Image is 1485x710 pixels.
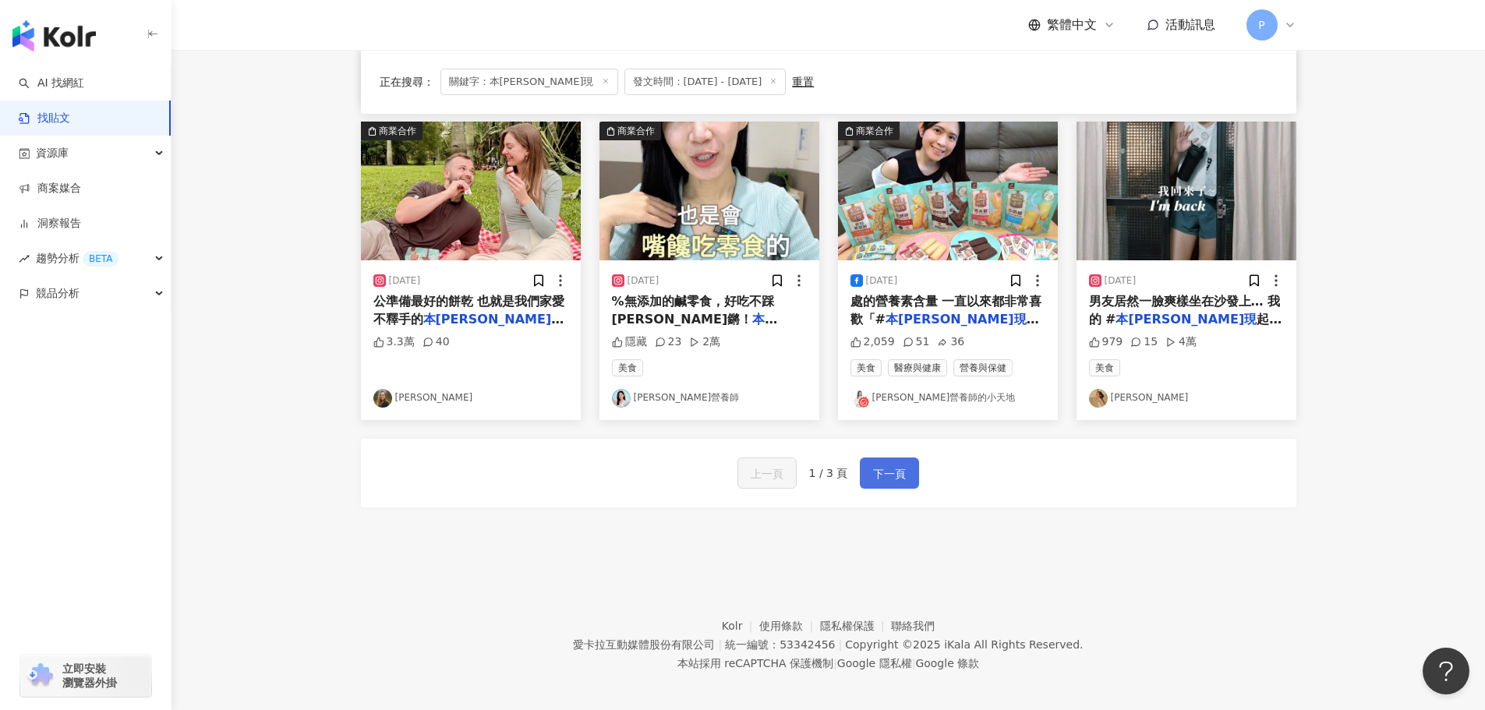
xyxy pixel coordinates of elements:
div: 40 [423,334,450,350]
span: | [718,638,722,651]
a: Google 條款 [915,657,979,669]
a: 使用條款 [759,620,820,632]
div: [DATE] [389,274,421,288]
div: [DATE] [866,274,898,288]
span: 競品分析 [36,276,80,311]
span: 公準備最好的餅乾 也就是我們家愛不釋手的 [373,294,565,326]
div: [DATE] [628,274,659,288]
img: KOL Avatar [1089,389,1108,408]
span: 正在搜尋 ： [380,76,434,88]
div: 商業合作 [379,123,416,139]
img: KOL Avatar [850,389,869,408]
img: post-image [1077,122,1296,260]
span: 1 / 3 頁 [809,467,848,479]
a: Google 隱私權 [837,657,912,669]
span: 發文時間：[DATE] - [DATE] [624,69,787,95]
a: 聯絡我們 [891,620,935,632]
iframe: Help Scout Beacon - Open [1423,648,1469,694]
button: 下一頁 [860,457,919,489]
img: KOL Avatar [612,389,631,408]
a: 洞察報告 [19,216,81,231]
mark: 本[PERSON_NAME]現 [423,312,564,327]
span: | [838,638,842,651]
div: 3.3萬 [373,334,415,350]
span: 美食 [1089,359,1120,376]
div: 愛卡拉互動媒體股份有限公司 [573,638,715,651]
div: post-image商業合作 [838,122,1058,260]
div: 商業合作 [617,123,655,139]
div: 979 [1089,334,1123,350]
div: Copyright © 2025 All Rights Reserved. [845,638,1083,651]
img: KOL Avatar [373,389,392,408]
div: 23 [655,334,682,350]
div: [DATE] [1105,274,1137,288]
span: | [912,657,916,669]
div: 重置 [792,76,814,88]
span: 繁體中文 [1047,16,1097,34]
a: 找貼文 [19,111,70,126]
span: 美食 [850,359,882,376]
span: %無添加的鹹零食，好吃不踩[PERSON_NAME]鏘！ [612,294,774,326]
img: logo [12,20,96,51]
a: KOL Avatar[PERSON_NAME] [373,389,568,408]
span: 男友居然一臉爽樣坐在沙發上… 我的 # [1089,294,1281,326]
a: KOL Avatar[PERSON_NAME]營養師 [612,389,807,408]
div: 4萬 [1165,334,1197,350]
div: 15 [1130,334,1158,350]
div: 2萬 [689,334,720,350]
img: post-image [838,122,1058,260]
a: iKala [944,638,971,651]
span: 營養與保健 [953,359,1013,376]
span: 美食 [612,359,643,376]
a: KOL Avatar[PERSON_NAME]營養師的小天地 [850,389,1045,408]
a: 商案媒合 [19,181,81,196]
span: 資源庫 [36,136,69,171]
div: 51 [903,334,930,350]
span: 立即安裝 瀏覽器外掛 [62,662,117,690]
span: 活動訊息 [1165,17,1215,32]
img: chrome extension [25,663,55,688]
div: BETA [83,251,118,267]
div: 統一編號：53342456 [725,638,835,651]
img: post-image [361,122,581,260]
div: 2,059 [850,334,895,350]
a: searchAI 找網紅 [19,76,84,91]
div: 隱藏 [612,334,647,350]
span: 處的營養素含量 一直以來都非常喜歡「# [850,294,1042,326]
span: rise [19,253,30,264]
span: 醫療與健康 [888,359,947,376]
div: 商業合作 [856,123,893,139]
div: post-image商業合作 [599,122,819,260]
span: | [833,657,837,669]
span: 趨勢分析 [36,241,118,276]
div: post-image商業合作 [361,122,581,260]
button: 上一頁 [737,457,797,489]
a: KOL Avatar[PERSON_NAME] [1089,389,1284,408]
mark: 本[PERSON_NAME]現 [1116,312,1257,327]
a: 隱私權保護 [820,620,892,632]
img: post-image [599,122,819,260]
div: 36 [937,334,964,350]
a: Kolr [722,620,759,632]
mark: 本[PERSON_NAME]現 [886,312,1039,327]
a: chrome extension立即安裝 瀏覽器外掛 [20,655,151,697]
span: P [1258,16,1264,34]
span: 關鍵字：本[PERSON_NAME]現 [440,69,618,95]
span: 本站採用 reCAPTCHA 保護機制 [677,654,979,673]
span: 下一頁 [873,465,906,483]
